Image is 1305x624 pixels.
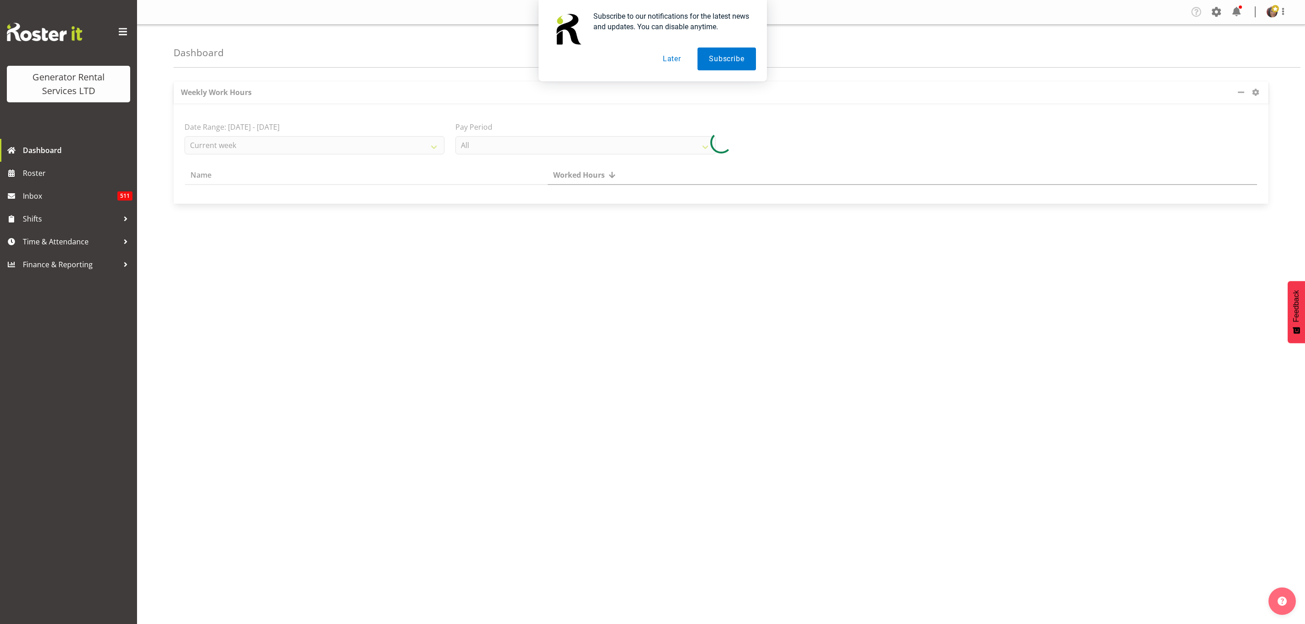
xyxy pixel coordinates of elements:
[16,70,121,98] div: Generator Rental Services LTD
[23,212,119,226] span: Shifts
[1278,597,1287,606] img: help-xxl-2.png
[23,143,132,157] span: Dashboard
[549,11,586,48] img: notification icon
[23,166,132,180] span: Roster
[697,48,756,70] button: Subscribe
[1292,290,1300,322] span: Feedback
[1288,281,1305,343] button: Feedback - Show survey
[117,191,132,201] span: 511
[651,48,692,70] button: Later
[23,235,119,249] span: Time & Attendance
[23,258,119,271] span: Finance & Reporting
[23,189,117,203] span: Inbox
[586,11,756,32] div: Subscribe to our notifications for the latest news and updates. You can disable anytime.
